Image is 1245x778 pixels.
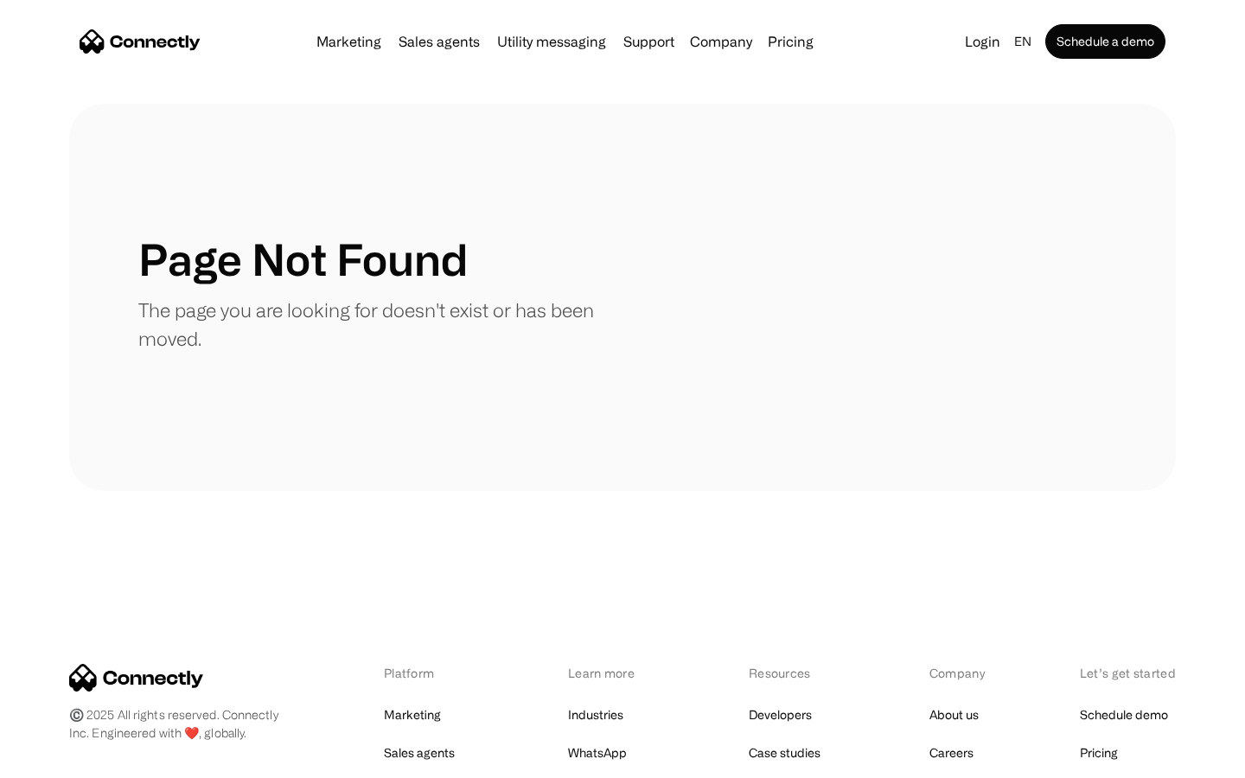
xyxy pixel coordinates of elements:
[749,664,840,682] div: Resources
[1080,741,1118,765] a: Pricing
[761,35,820,48] a: Pricing
[138,296,622,353] p: The page you are looking for doesn't exist or has been moved.
[1045,24,1165,59] a: Schedule a demo
[1080,664,1176,682] div: Let’s get started
[1080,703,1168,727] a: Schedule demo
[929,741,974,765] a: Careers
[392,35,487,48] a: Sales agents
[310,35,388,48] a: Marketing
[749,703,812,727] a: Developers
[384,741,455,765] a: Sales agents
[384,664,478,682] div: Platform
[958,29,1007,54] a: Login
[35,748,104,772] ul: Language list
[138,233,468,285] h1: Page Not Found
[749,741,820,765] a: Case studies
[690,29,752,54] div: Company
[17,746,104,772] aside: Language selected: English
[1014,29,1031,54] div: en
[929,703,979,727] a: About us
[616,35,681,48] a: Support
[568,664,659,682] div: Learn more
[568,703,623,727] a: Industries
[568,741,627,765] a: WhatsApp
[490,35,613,48] a: Utility messaging
[929,664,990,682] div: Company
[384,703,441,727] a: Marketing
